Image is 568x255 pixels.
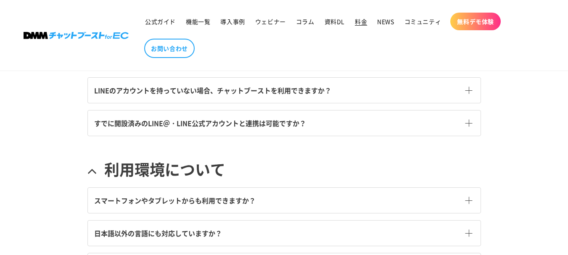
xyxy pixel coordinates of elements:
[140,13,181,30] a: 公式ガイド
[450,13,501,30] a: 無料デモ体験
[88,221,481,246] a: 日本語以外の言語にも対応していますか？
[87,151,481,187] a: 利用環境について
[88,188,481,213] a: スマートフォンやタブレットからも利用できますか？
[372,13,399,30] a: NEWS
[291,13,320,30] a: コラム
[325,18,345,25] span: 資料DL
[350,13,372,30] a: 料金
[250,13,291,30] a: ウェビナー
[94,85,331,95] span: LINEのアカウントを持っていない場合、チャットブーストを利用できますか？
[320,13,350,30] a: 資料DL
[215,13,250,30] a: 導入事例
[296,18,314,25] span: コラム
[255,18,286,25] span: ウェビナー
[24,32,129,39] img: 株式会社DMM Boost
[144,39,195,58] a: お問い合わせ
[457,18,494,25] span: 無料デモ体験
[94,118,306,128] span: すでに開設済みのLINE＠・LINE公式アカウントと連携は可能ですか？
[145,18,176,25] span: 公式ガイド
[94,228,222,238] span: 日本語以外の言語にも対応していますか？
[181,13,215,30] a: 機能一覧
[404,18,441,25] span: コミュニティ
[104,159,225,179] span: 利用環境について
[355,18,367,25] span: 料金
[186,18,210,25] span: 機能一覧
[220,18,245,25] span: 導入事例
[88,78,481,103] a: LINEのアカウントを持っていない場合、チャットブーストを利用できますか？
[399,13,446,30] a: コミュニティ
[151,45,188,52] span: お問い合わせ
[88,110,481,136] a: すでに開設済みのLINE＠・LINE公式アカウントと連携は可能ですか？
[94,195,256,205] span: スマートフォンやタブレットからも利用できますか？
[377,18,394,25] span: NEWS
